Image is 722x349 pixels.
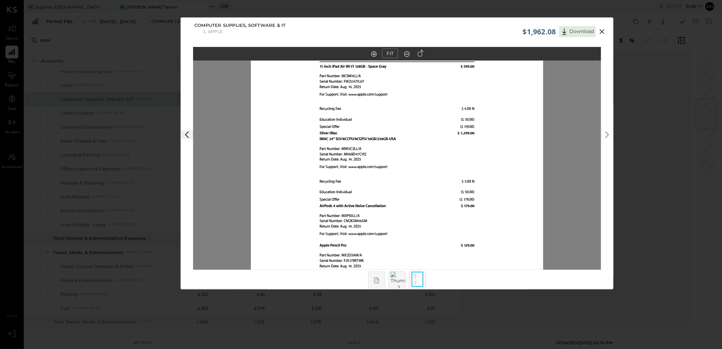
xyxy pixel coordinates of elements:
img: Thumbnail 3 [412,272,423,287]
span: Computer Supplies, Software & IT [194,22,286,29]
span: $1,962.08 [523,27,556,36]
img: Thumbnail 2 [391,272,407,291]
button: FIT [382,49,398,58]
button: Download [559,26,596,37]
li: Apple [208,29,223,34]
